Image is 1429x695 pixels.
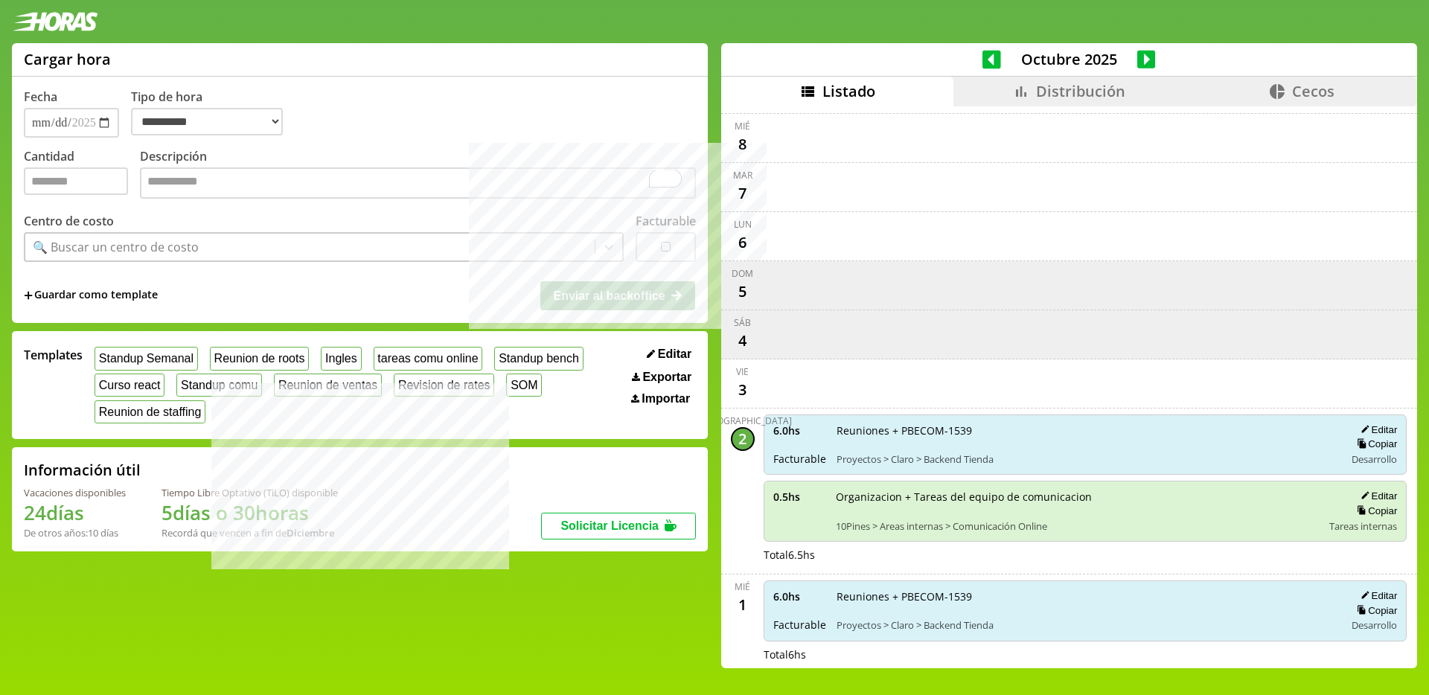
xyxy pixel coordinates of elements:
[731,132,755,156] div: 8
[837,452,1335,466] span: Proyectos > Claro > Backend Tienda
[822,81,875,101] span: Listado
[735,120,750,132] div: mié
[176,374,262,397] button: Standup comu
[274,374,382,397] button: Reunion de ventas
[24,89,57,105] label: Fecha
[773,589,826,603] span: 6.0 hs
[374,347,483,370] button: tareas comu online
[24,526,126,539] div: De otros años: 10 días
[764,647,1407,662] div: Total 6 hs
[131,108,283,135] select: Tipo de hora
[1352,438,1397,450] button: Copiar
[95,347,198,370] button: Standup Semanal
[734,218,752,231] div: lun
[24,287,33,304] span: +
[140,167,696,199] textarea: To enrich screen reader interactions, please activate Accessibility in Grammarly extension settings
[733,169,752,182] div: mar
[731,593,755,617] div: 1
[1356,490,1397,502] button: Editar
[162,486,338,499] div: Tiempo Libre Optativo (TiLO) disponible
[642,371,691,384] span: Exportar
[731,280,755,304] div: 5
[1356,423,1397,436] button: Editar
[24,213,114,229] label: Centro de costo
[736,365,749,378] div: vie
[24,499,126,526] h1: 24 días
[734,316,751,329] div: sáb
[1352,618,1397,632] span: Desarrollo
[541,513,696,539] button: Solicitar Licencia
[321,347,361,370] button: Ingles
[837,423,1335,438] span: Reuniones + PBECOM-1539
[837,618,1335,632] span: Proyectos > Claro > Backend Tienda
[636,213,696,229] label: Facturable
[837,589,1335,603] span: Reuniones + PBECOM-1539
[24,148,140,202] label: Cantidad
[560,519,659,532] span: Solicitar Licencia
[1352,505,1397,517] button: Copiar
[735,580,750,593] div: mié
[12,12,98,31] img: logotipo
[24,460,141,480] h2: Información útil
[33,239,199,255] div: 🔍 Buscar un centro de costo
[287,526,334,539] b: Diciembre
[627,370,696,385] button: Exportar
[24,167,128,195] input: Cantidad
[1356,589,1397,602] button: Editar
[162,499,338,526] h1: 5 días o 30 horas
[773,423,826,438] span: 6.0 hs
[658,347,691,361] span: Editar
[642,392,690,406] span: Importar
[732,267,753,280] div: dom
[773,618,826,632] span: Facturable
[210,347,309,370] button: Reunion de roots
[764,548,1407,562] div: Total 6.5 hs
[131,89,295,138] label: Tipo de hora
[731,378,755,402] div: 3
[24,347,83,363] span: Templates
[1292,81,1334,101] span: Cecos
[162,526,338,539] div: Recordá que vencen a fin de
[506,374,542,397] button: SOM
[95,400,205,423] button: Reunion de staffing
[836,490,1320,504] span: Organizacion + Tareas del equipo de comunicacion
[773,452,826,466] span: Facturable
[1001,49,1137,69] span: Octubre 2025
[1036,81,1125,101] span: Distribución
[694,414,792,427] div: [DEMOGRAPHIC_DATA]
[394,374,494,397] button: Revision de rates
[731,231,755,254] div: 6
[1329,519,1397,533] span: Tareas internas
[642,347,696,362] button: Editar
[95,374,164,397] button: Curso react
[836,519,1320,533] span: 10Pines > Areas internas > Comunicación Online
[140,148,696,202] label: Descripción
[731,329,755,353] div: 4
[731,182,755,205] div: 7
[494,347,583,370] button: Standup bench
[24,486,126,499] div: Vacaciones disponibles
[1352,452,1397,466] span: Desarrollo
[24,49,111,69] h1: Cargar hora
[1352,604,1397,617] button: Copiar
[731,427,755,451] div: 2
[24,287,158,304] span: +Guardar como template
[721,106,1417,666] div: scrollable content
[773,490,825,504] span: 0.5 hs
